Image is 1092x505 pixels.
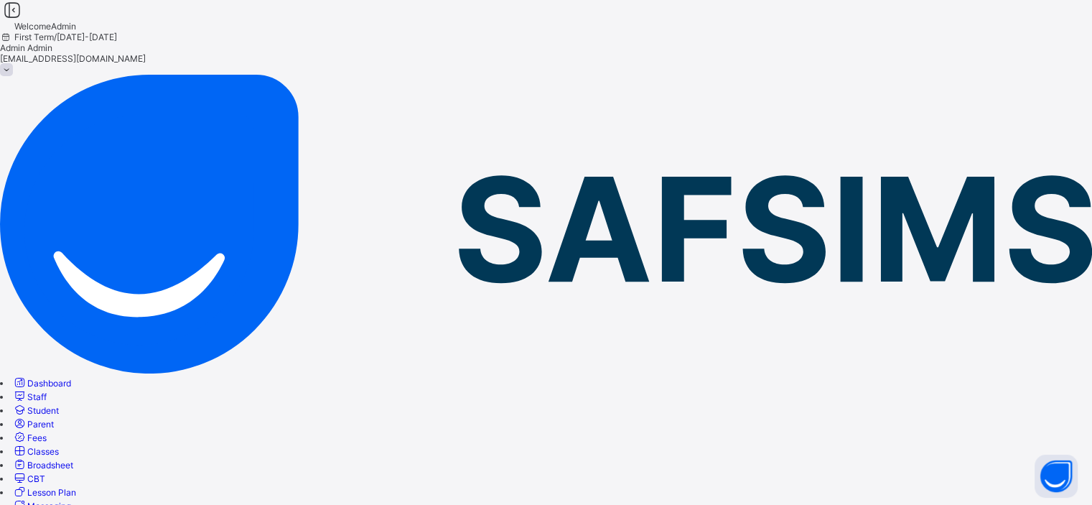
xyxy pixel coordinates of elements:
[1035,455,1078,498] button: Open asap
[27,405,59,416] span: Student
[14,21,76,32] span: Welcome Admin
[12,392,47,402] a: Staff
[12,460,73,471] a: Broadsheet
[12,405,59,416] a: Student
[27,487,76,498] span: Lesson Plan
[27,460,73,471] span: Broadsheet
[12,473,45,484] a: CBT
[12,378,71,389] a: Dashboard
[12,446,59,457] a: Classes
[27,392,47,402] span: Staff
[27,378,71,389] span: Dashboard
[27,432,47,443] span: Fees
[12,487,76,498] a: Lesson Plan
[27,473,45,484] span: CBT
[12,432,47,443] a: Fees
[12,419,54,430] a: Parent
[27,419,54,430] span: Parent
[27,446,59,457] span: Classes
